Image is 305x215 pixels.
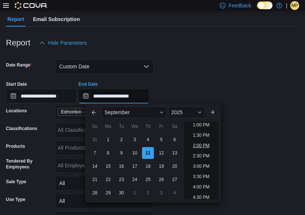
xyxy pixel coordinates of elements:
[89,147,101,159] div: day-7
[6,179,26,185] label: Sale Type
[115,134,127,146] div: day-2
[115,147,127,159] div: day-9
[142,147,154,159] div: day-11
[168,106,205,118] div: Button. Open the year selector. 2025 is currently selected.
[58,108,128,116] span: Edmonton - Winterburn
[115,160,127,172] div: day-16
[104,109,129,115] span: September
[115,174,127,185] div: day-23
[190,131,213,140] li: 1:30 PM
[169,147,180,159] div: day-13
[89,174,101,185] div: day-21
[155,174,167,185] div: day-26
[155,187,167,199] div: day-3
[88,106,100,118] button: Previous Month
[142,134,154,146] div: day-4
[155,134,167,146] div: day-5
[78,89,149,103] input: Press the down key to enter a popover containing a calendar. Press the escape key to close the po...
[169,174,180,185] div: day-27
[206,106,218,118] button: Next month
[101,106,166,118] div: Button. Open the month selector. September is currently selected.
[88,133,181,199] div: September, 2025
[89,160,101,172] div: day-14
[291,1,298,10] span: MP
[171,109,183,115] span: 2025
[6,62,32,68] label: Date Range
[155,120,167,132] div: Fr
[36,35,90,50] button: Hide Parameters
[6,126,37,132] label: Classifications
[190,193,213,202] li: 4:30 PM
[129,160,140,172] div: day-17
[115,120,127,132] div: Tu
[6,197,25,202] label: Use Type
[184,121,218,199] ul: Time
[169,160,180,172] div: day-20
[190,120,213,129] li: 1:00 PM
[102,174,114,185] div: day-22
[7,12,24,27] span: Report
[286,1,287,10] p: |
[55,194,154,208] button: All
[169,134,180,146] div: day-6
[102,134,114,146] div: day-1
[89,187,101,199] div: day-28
[290,1,299,10] div: Melissa Pettitt
[129,134,140,146] div: day-3
[129,120,140,132] div: We
[129,147,140,159] div: day-10
[102,120,114,132] div: Mo
[142,160,154,172] div: day-18
[89,120,101,132] div: Su
[142,174,154,185] div: day-25
[129,187,140,199] div: day-1
[155,147,167,159] div: day-12
[142,187,154,199] div: day-2
[55,59,154,74] button: Custom Date
[6,38,30,47] h3: Report
[78,81,98,87] label: End Date
[190,182,213,191] li: 4:00 PM
[102,147,114,159] div: day-8
[257,1,272,9] input: Dark Mode
[169,120,180,132] div: Sa
[61,108,119,116] span: Edmonton - [GEOGRAPHIC_DATA]
[6,89,77,103] input: Press the down key to open a popover containing a calendar.
[6,108,27,114] label: Locations
[190,162,213,171] li: 3:00 PM
[155,160,167,172] div: day-19
[6,143,25,149] label: Products
[33,12,80,27] span: Email Subscription
[15,2,48,9] img: Cova
[129,174,140,185] div: day-24
[169,187,180,199] div: day-4
[115,187,127,199] div: day-30
[190,172,213,181] li: 3:30 PM
[55,176,154,191] button: All
[102,187,114,199] div: day-29
[6,158,52,170] label: Tendered By Employees
[6,81,27,87] label: Start Date
[48,39,87,47] span: Hide Parameters
[142,120,154,132] div: Th
[190,141,213,150] li: 2:00 PM
[228,2,251,9] span: Feedback
[89,134,101,146] div: day-31
[102,160,114,172] div: day-15
[190,151,213,160] li: 2:30 PM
